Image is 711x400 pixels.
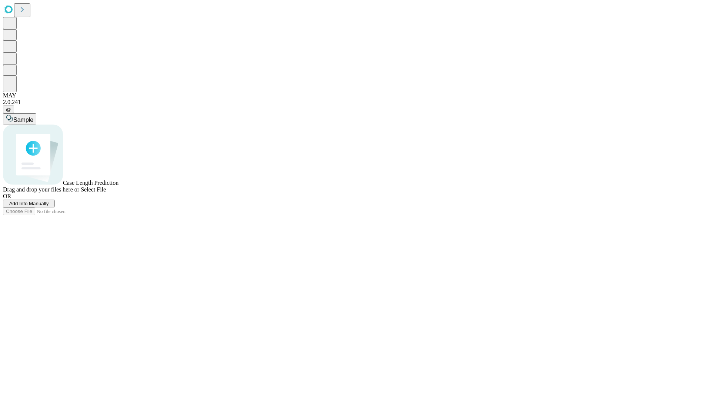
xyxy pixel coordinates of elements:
span: Case Length Prediction [63,180,118,186]
span: Sample [13,117,33,123]
button: Sample [3,113,36,124]
span: Select File [81,186,106,193]
div: 2.0.241 [3,99,708,106]
div: MAY [3,92,708,99]
button: @ [3,106,14,113]
span: OR [3,193,11,199]
span: @ [6,107,11,112]
span: Drag and drop your files here or [3,186,79,193]
span: Add Info Manually [9,201,49,206]
button: Add Info Manually [3,200,55,207]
